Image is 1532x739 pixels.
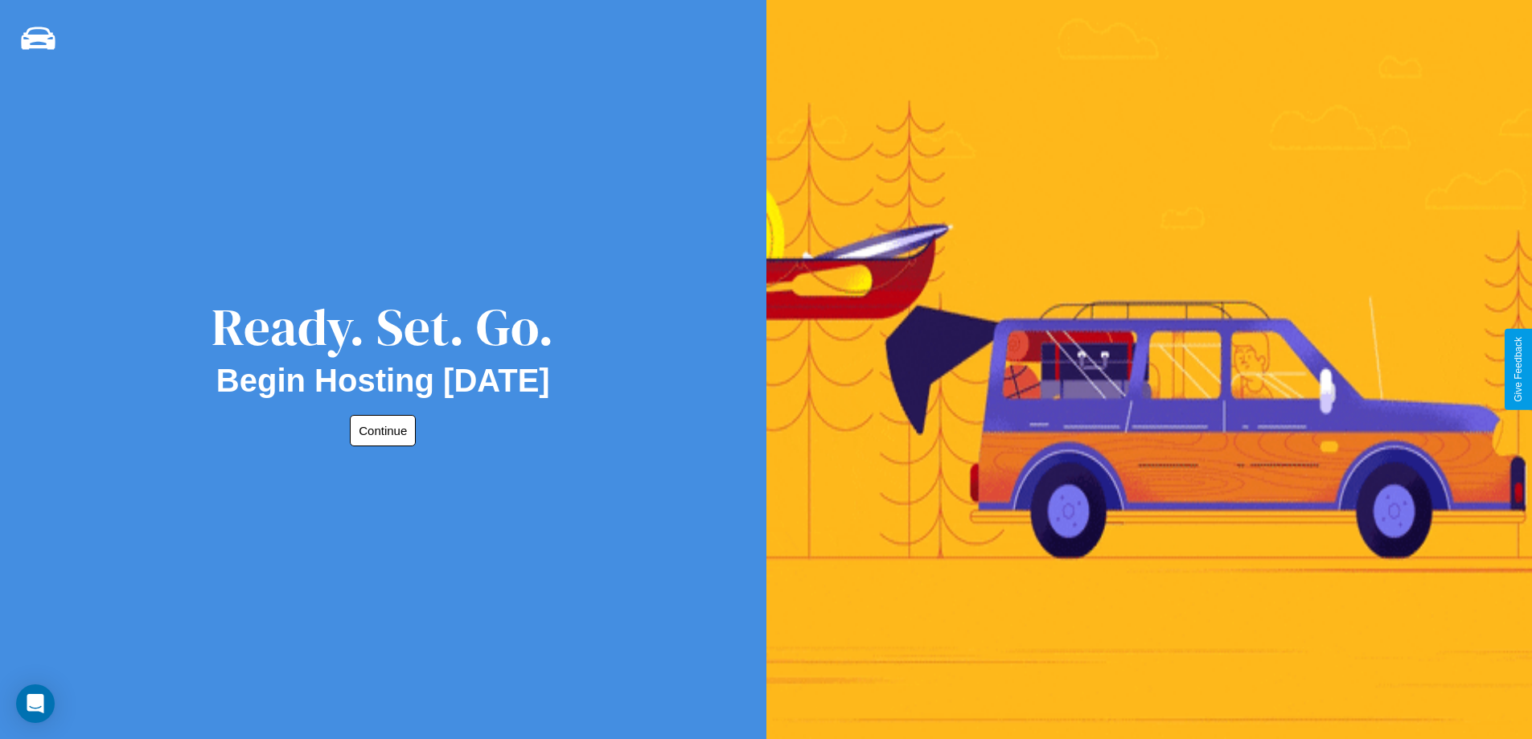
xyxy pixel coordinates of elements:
[1513,337,1524,402] div: Give Feedback
[350,415,416,446] button: Continue
[212,291,554,363] div: Ready. Set. Go.
[16,684,55,723] div: Open Intercom Messenger
[216,363,550,399] h2: Begin Hosting [DATE]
